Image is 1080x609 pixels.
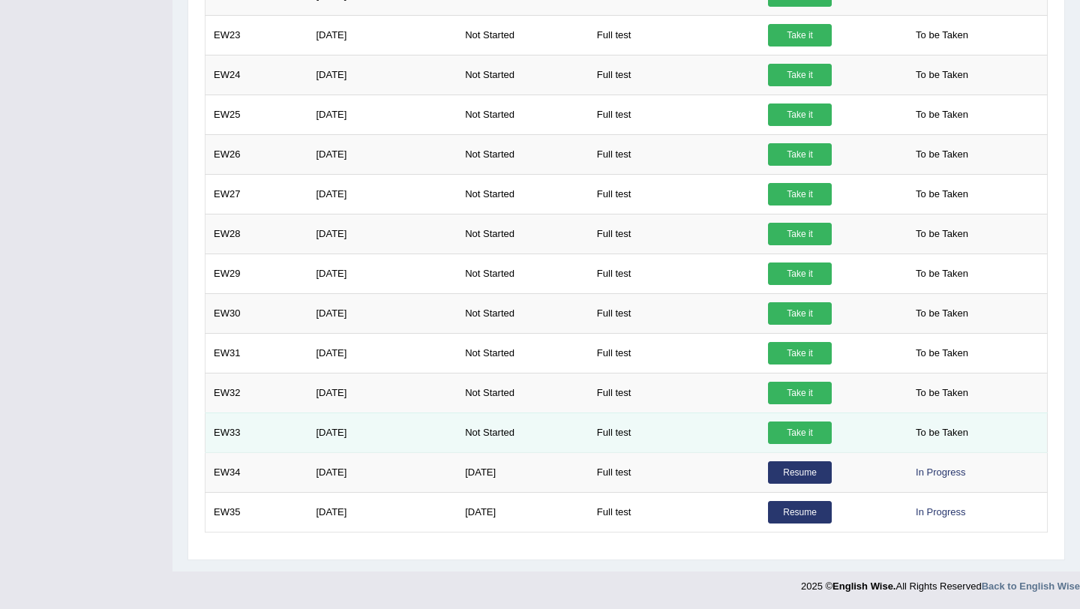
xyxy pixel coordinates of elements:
[768,421,832,444] a: Take it
[307,214,457,253] td: [DATE]
[307,15,457,55] td: [DATE]
[589,214,760,253] td: Full test
[589,333,760,373] td: Full test
[205,293,308,333] td: EW30
[589,452,760,492] td: Full test
[768,24,832,46] a: Take it
[801,571,1080,593] div: 2025 © All Rights Reserved
[908,103,976,126] span: To be Taken
[908,143,976,166] span: To be Taken
[205,134,308,174] td: EW26
[307,174,457,214] td: [DATE]
[307,293,457,333] td: [DATE]
[307,373,457,412] td: [DATE]
[589,15,760,55] td: Full test
[908,461,973,484] div: In Progress
[908,223,976,245] span: To be Taken
[768,103,832,126] a: Take it
[982,580,1080,592] a: Back to English Wise
[908,183,976,205] span: To be Taken
[908,64,976,86] span: To be Taken
[457,15,589,55] td: Not Started
[205,333,308,373] td: EW31
[768,461,832,484] a: Resume
[307,333,457,373] td: [DATE]
[589,492,760,532] td: Full test
[307,253,457,293] td: [DATE]
[457,452,589,492] td: [DATE]
[768,262,832,285] a: Take it
[307,452,457,492] td: [DATE]
[457,373,589,412] td: Not Started
[205,214,308,253] td: EW28
[768,64,832,86] a: Take it
[457,94,589,134] td: Not Started
[307,412,457,452] td: [DATE]
[307,55,457,94] td: [DATE]
[589,94,760,134] td: Full test
[589,412,760,452] td: Full test
[457,333,589,373] td: Not Started
[457,293,589,333] td: Not Started
[908,24,976,46] span: To be Taken
[589,373,760,412] td: Full test
[205,412,308,452] td: EW33
[589,253,760,293] td: Full test
[768,501,832,523] a: Resume
[589,293,760,333] td: Full test
[205,174,308,214] td: EW27
[457,412,589,452] td: Not Started
[908,421,976,444] span: To be Taken
[908,262,976,285] span: To be Taken
[205,452,308,492] td: EW34
[205,55,308,94] td: EW24
[307,492,457,532] td: [DATE]
[457,492,589,532] td: [DATE]
[768,302,832,325] a: Take it
[589,174,760,214] td: Full test
[307,94,457,134] td: [DATE]
[205,253,308,293] td: EW29
[205,15,308,55] td: EW23
[457,55,589,94] td: Not Started
[457,174,589,214] td: Not Started
[768,143,832,166] a: Take it
[307,134,457,174] td: [DATE]
[457,214,589,253] td: Not Started
[589,55,760,94] td: Full test
[768,223,832,245] a: Take it
[589,134,760,174] td: Full test
[908,501,973,523] div: In Progress
[768,382,832,404] a: Take it
[457,253,589,293] td: Not Started
[908,342,976,364] span: To be Taken
[832,580,895,592] strong: English Wise.
[457,134,589,174] td: Not Started
[205,373,308,412] td: EW32
[768,183,832,205] a: Take it
[768,342,832,364] a: Take it
[908,382,976,404] span: To be Taken
[908,302,976,325] span: To be Taken
[205,94,308,134] td: EW25
[205,492,308,532] td: EW35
